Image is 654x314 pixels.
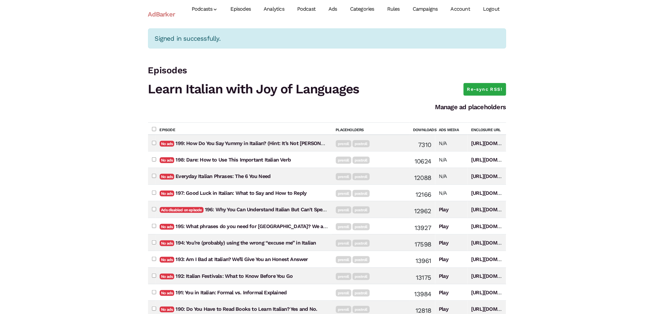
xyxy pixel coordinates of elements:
td: N/A [435,135,468,152]
a: preroll [336,240,351,247]
span: 12088 [414,174,431,182]
a: 193: Am I Bad at Italian? We’ll Give You an Honest Answer [176,256,308,262]
a: Play [439,306,449,312]
a: [URL][DOMAIN_NAME][DOMAIN_NAME] [471,140,564,146]
a: postroll [353,223,370,230]
span: 13961 [416,257,431,265]
a: Play [439,289,449,296]
a: postroll [353,157,370,164]
a: 192: Italian Festivals: What to Know Before You Go [176,273,293,279]
a: postroll [353,256,370,263]
a: preroll [336,289,351,297]
th: Placeholders [332,122,409,134]
a: [URL][DOMAIN_NAME][DOMAIN_NAME] [471,173,564,179]
a: preroll [336,173,351,180]
a: postroll [353,273,370,280]
a: [URL][DOMAIN_NAME][DOMAIN_NAME] [471,289,564,296]
span: No ads [160,274,175,279]
a: preroll [336,256,351,263]
a: preroll [336,157,351,164]
a: [URL][DOMAIN_NAME][DOMAIN_NAME] [471,240,564,246]
a: Everyday Italian Phrases: The 6 You Need [176,173,271,179]
a: postroll [353,206,370,214]
span: No ads [160,257,175,263]
a: Manage ad placeholders [435,103,506,111]
span: 13927 [415,224,431,232]
a: [URL][DOMAIN_NAME][DOMAIN_NAME] [471,157,564,163]
span: 7310 [418,141,431,149]
a: preroll [336,190,351,197]
a: postroll [353,240,370,247]
span: No ads [160,224,175,230]
span: No ads [160,307,175,312]
a: 195: What phrases do you need for [GEOGRAPHIC_DATA]? We asked our teachers [176,223,366,229]
div: Signed in successfully. [148,28,506,48]
a: Re-sync RSS! [464,83,506,96]
span: No ads [160,157,175,163]
th: Ads Media [435,122,468,134]
a: preroll [336,306,351,313]
a: 197: Good Luck in Italian: What to Say and How to Reply [176,190,307,196]
a: [URL][DOMAIN_NAME][DOMAIN_NAME] [471,273,564,279]
th: Downloads [409,122,435,134]
span: No ads [160,290,175,296]
span: No ads [160,141,175,147]
a: postroll [353,190,370,197]
a: [URL][DOMAIN_NAME][DOMAIN_NAME] [471,206,564,213]
a: [URL][DOMAIN_NAME][DOMAIN_NAME] [471,306,564,312]
span: 17598 [415,240,431,248]
a: Play [439,273,449,279]
a: [URL][DOMAIN_NAME][DOMAIN_NAME] [471,223,564,229]
a: [URL][DOMAIN_NAME][DOMAIN_NAME] [471,256,564,262]
a: Play [439,240,449,246]
a: 194: You’re (probably) using the wrong “excuse me” in Italian [176,240,316,246]
span: 13984 [414,290,431,298]
h3: Episodes [148,64,506,77]
a: postroll [353,140,370,147]
span: Ads disabled on episode [160,207,204,213]
span: No ads [160,191,175,196]
span: 10624 [415,157,431,165]
th: Enclosure URL [468,122,506,134]
a: Play [439,206,449,213]
td: N/A [435,151,468,168]
th: Episode [156,122,332,134]
td: N/A [435,184,468,201]
a: 190: Do You Have to Read Books to Learn Italian? Yes and No. [176,306,317,312]
a: 198: Dare: How to Use This Important Italian Verb [176,157,291,163]
a: postroll [353,173,370,180]
a: 199: How Do You Say Yummy in Italian? (Hint: It’s Not [PERSON_NAME]) [176,140,341,146]
td: N/A [435,168,468,184]
a: preroll [336,140,351,147]
a: preroll [336,273,351,280]
a: 191: You in Italian: Formal vs. Informal Explained [176,289,287,296]
span: 12962 [414,207,431,215]
a: preroll [336,206,351,214]
h1: Learn Italian with Joy of Languages [148,80,506,99]
a: 196: Why You Can Understand Italian But Can't Speak It [205,206,333,213]
a: postroll [353,289,370,297]
span: 12166 [416,191,431,198]
span: No ads [160,240,175,246]
a: preroll [336,223,351,230]
span: 13175 [416,274,431,281]
a: Play [439,223,449,229]
a: postroll [353,306,370,313]
span: No ads [160,174,175,180]
a: Play [439,256,449,262]
a: [URL][DOMAIN_NAME][DOMAIN_NAME] [471,190,564,196]
a: AdBarker [148,7,175,22]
